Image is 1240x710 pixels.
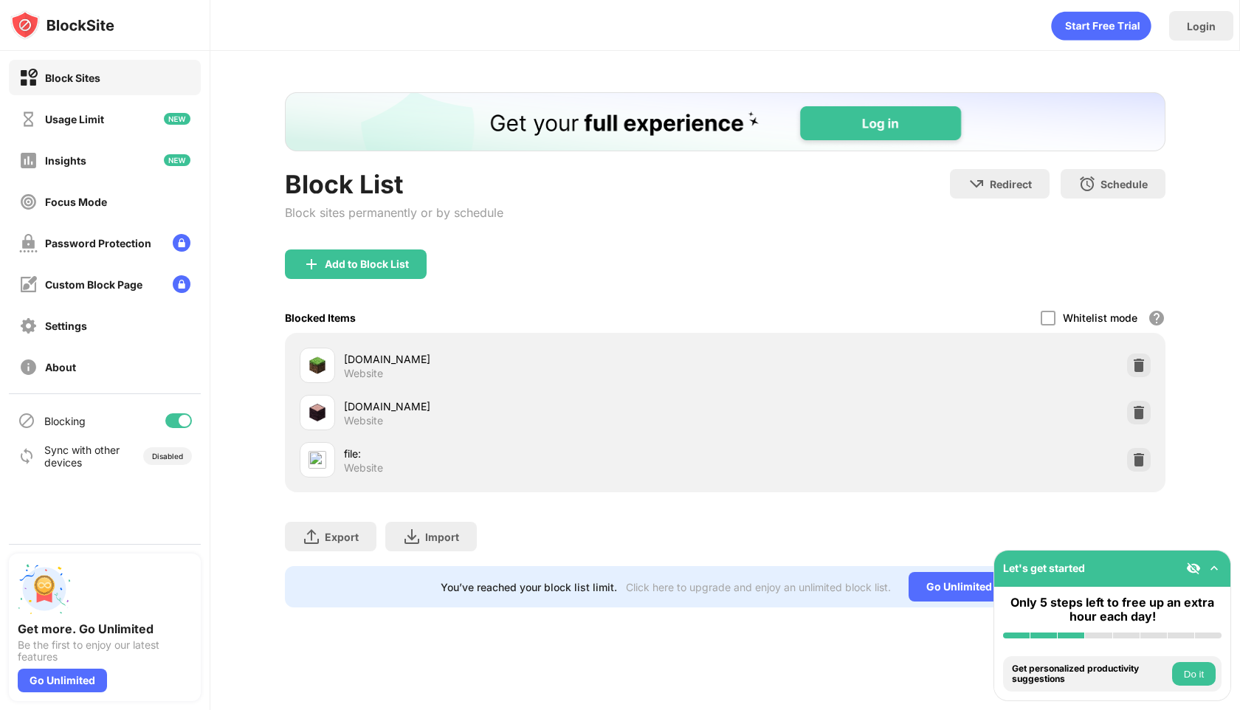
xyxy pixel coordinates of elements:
div: Blocked Items [285,311,356,324]
img: logo-blocksite.svg [10,10,114,40]
img: favicons [309,404,326,421]
div: Get personalized productivity suggestions [1012,664,1168,685]
div: Custom Block Page [45,278,142,291]
div: Export [325,531,359,543]
button: Do it [1172,662,1216,686]
div: [DOMAIN_NAME] [344,399,726,414]
img: push-unlimited.svg [18,562,71,616]
div: Click here to upgrade and enjoy an unlimited block list. [626,581,891,593]
img: customize-block-page-off.svg [19,275,38,294]
div: Add to Block List [325,258,409,270]
img: new-icon.svg [164,154,190,166]
div: Settings [45,320,87,332]
img: about-off.svg [19,358,38,376]
div: file: [344,446,726,461]
img: sync-icon.svg [18,447,35,465]
div: Sync with other devices [44,444,120,469]
div: [DOMAIN_NAME] [344,351,726,367]
img: favicons [309,356,326,374]
div: Get more. Go Unlimited [18,621,192,636]
div: Website [344,461,383,475]
div: Block Sites [45,72,100,84]
div: Go Unlimited [18,669,107,692]
div: Website [344,367,383,380]
img: time-usage-off.svg [19,110,38,128]
div: Let's get started [1003,562,1085,574]
div: Redirect [990,178,1032,190]
img: omni-setup-toggle.svg [1207,561,1222,576]
img: eye-not-visible.svg [1186,561,1201,576]
img: focus-off.svg [19,193,38,211]
div: Go Unlimited [909,572,1010,602]
div: Block List [285,169,503,199]
div: Only 5 steps left to free up an extra hour each day! [1003,596,1222,624]
img: new-icon.svg [164,113,190,125]
div: Import [425,531,459,543]
iframe: Banner [285,92,1165,151]
img: password-protection-off.svg [19,234,38,252]
div: Disabled [152,452,183,461]
div: Focus Mode [45,196,107,208]
div: Insights [45,154,86,167]
div: Login [1187,20,1216,32]
div: Password Protection [45,237,151,249]
div: Schedule [1100,178,1148,190]
img: favicons [309,451,326,469]
img: blocking-icon.svg [18,412,35,430]
img: lock-menu.svg [173,275,190,293]
div: Website [344,414,383,427]
div: You’ve reached your block list limit. [441,581,617,593]
div: Blocking [44,415,86,427]
div: Usage Limit [45,113,104,125]
img: settings-off.svg [19,317,38,335]
div: Block sites permanently or by schedule [285,205,503,220]
div: About [45,361,76,373]
div: Be the first to enjoy our latest features [18,639,192,663]
img: block-on.svg [19,69,38,87]
img: lock-menu.svg [173,234,190,252]
div: Whitelist mode [1063,311,1137,324]
img: insights-off.svg [19,151,38,170]
div: animation [1051,11,1151,41]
